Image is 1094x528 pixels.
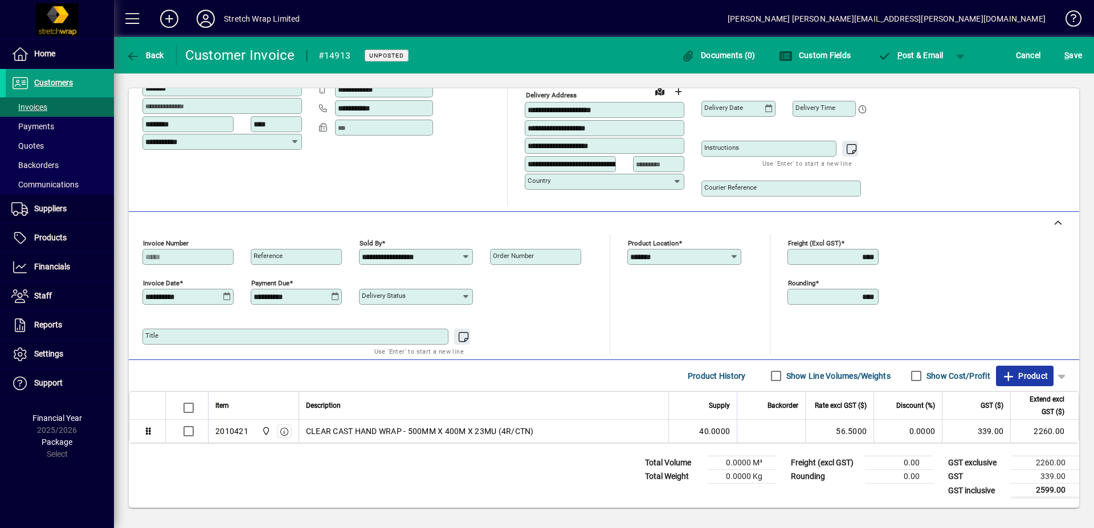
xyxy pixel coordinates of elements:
[34,291,52,300] span: Staff
[360,239,382,247] mat-label: Sold by
[123,45,167,66] button: Back
[1010,420,1079,443] td: 2260.00
[126,51,164,60] span: Back
[795,104,835,112] mat-label: Delivery time
[259,425,272,437] span: SWL-AKL
[1011,484,1079,498] td: 2599.00
[1011,456,1079,470] td: 2260.00
[704,183,757,191] mat-label: Courier Reference
[873,420,942,443] td: 0.0000
[981,399,1003,412] span: GST ($)
[942,420,1010,443] td: 339.00
[813,425,867,437] div: 56.5000
[942,484,1011,498] td: GST inclusive
[762,157,852,170] mat-hint: Use 'Enter' to start a new line
[699,425,730,437] span: 40.0000
[6,136,114,155] a: Quotes
[11,122,54,131] span: Payments
[6,195,114,223] a: Suppliers
[145,331,158,339] mat-label: Title
[1064,46,1082,64] span: ave
[785,456,865,470] td: Freight (excl GST)
[215,425,248,437] div: 2010421
[639,470,708,484] td: Total Weight
[815,399,867,412] span: Rate excl GST ($)
[1057,2,1080,39] a: Knowledge Base
[1062,45,1085,66] button: Save
[254,252,283,260] mat-label: Reference
[628,239,679,247] mat-label: Product location
[6,369,114,398] a: Support
[708,470,776,484] td: 0.0000 Kg
[251,279,289,287] mat-label: Payment due
[708,456,776,470] td: 0.0000 M³
[1013,45,1044,66] button: Cancel
[709,399,730,412] span: Supply
[779,51,851,60] span: Custom Fields
[679,45,758,66] button: Documents (0)
[1064,51,1069,60] span: S
[924,370,990,382] label: Show Cost/Profit
[688,367,746,385] span: Product History
[6,97,114,117] a: Invoices
[788,239,841,247] mat-label: Freight (excl GST)
[34,378,63,387] span: Support
[151,9,187,29] button: Add
[114,45,177,66] app-page-header-button: Back
[224,10,300,28] div: Stretch Wrap Limited
[639,456,708,470] td: Total Volume
[306,399,341,412] span: Description
[1016,46,1041,64] span: Cancel
[374,345,464,358] mat-hint: Use 'Enter' to start a new line
[768,399,798,412] span: Backorder
[6,282,114,310] a: Staff
[143,239,189,247] mat-label: Invoice number
[669,83,687,101] button: Choose address
[306,425,534,437] span: CLEAR CAST HAND WRAP - 500MM X 400M X 23MU (4R/CTN)
[215,399,229,412] span: Item
[6,117,114,136] a: Payments
[776,45,854,66] button: Custom Fields
[6,224,114,252] a: Products
[11,180,79,189] span: Communications
[11,103,47,112] span: Invoices
[34,78,73,87] span: Customers
[369,52,404,59] span: Unposted
[651,82,669,100] a: View on map
[42,437,72,447] span: Package
[681,51,756,60] span: Documents (0)
[704,104,743,112] mat-label: Delivery date
[6,40,114,68] a: Home
[11,161,59,170] span: Backorders
[1018,393,1064,418] span: Extend excl GST ($)
[34,349,63,358] span: Settings
[877,51,944,60] span: ost & Email
[896,399,935,412] span: Discount (%)
[784,370,891,382] label: Show Line Volumes/Weights
[6,175,114,194] a: Communications
[872,45,949,66] button: Post & Email
[788,279,815,287] mat-label: Rounding
[897,51,903,60] span: P
[6,253,114,281] a: Financials
[728,10,1046,28] div: [PERSON_NAME] [PERSON_NAME][EMAIL_ADDRESS][PERSON_NAME][DOMAIN_NAME]
[704,144,739,152] mat-label: Instructions
[34,204,67,213] span: Suppliers
[34,262,70,271] span: Financials
[528,177,550,185] mat-label: Country
[6,340,114,369] a: Settings
[143,279,179,287] mat-label: Invoice date
[34,49,55,58] span: Home
[6,155,114,175] a: Backorders
[32,414,82,423] span: Financial Year
[996,366,1054,386] button: Product
[942,470,1011,484] td: GST
[34,233,67,242] span: Products
[185,46,295,64] div: Customer Invoice
[865,456,933,470] td: 0.00
[34,320,62,329] span: Reports
[187,9,224,29] button: Profile
[6,311,114,339] a: Reports
[683,366,750,386] button: Product History
[319,47,351,65] div: #14913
